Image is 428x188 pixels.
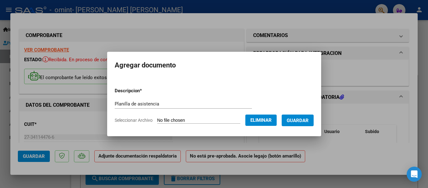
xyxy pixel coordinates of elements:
span: Eliminar [250,117,272,123]
button: Guardar [282,115,314,126]
h2: Agregar documento [115,59,314,71]
div: Open Intercom Messenger [407,167,422,182]
p: Descripcion [115,87,175,94]
span: Seleccionar Archivo [115,118,153,123]
button: Eliminar [245,115,277,126]
span: Guardar [287,118,309,123]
